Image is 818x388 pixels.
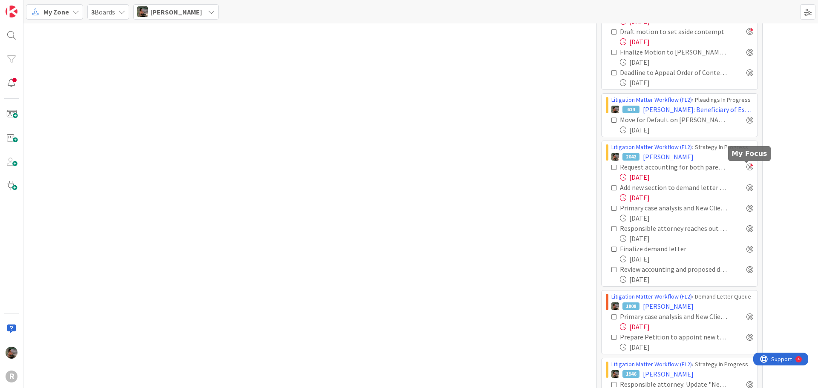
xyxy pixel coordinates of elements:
[620,213,753,223] div: [DATE]
[18,1,39,11] span: Support
[43,7,69,17] span: My Zone
[6,347,17,359] img: MW
[611,370,619,378] img: MW
[620,223,728,233] div: Responsible attorney reaches out to client to review status + memo, preliminary analysis and disc...
[620,342,753,352] div: [DATE]
[620,125,753,135] div: [DATE]
[620,78,753,88] div: [DATE]
[611,292,753,301] div: › Demand Letter Queue
[643,369,694,379] span: [PERSON_NAME]
[620,233,753,244] div: [DATE]
[611,153,619,161] img: MW
[611,106,619,113] img: MW
[611,293,692,300] a: Litigation Matter Workflow (FL2)
[91,8,95,16] b: 3
[620,26,728,37] div: Draft motion to set aside contempt
[6,6,17,17] img: Visit kanbanzone.com
[622,153,639,161] div: 2042
[611,302,619,310] img: MW
[643,152,694,162] span: [PERSON_NAME]
[44,3,46,10] div: 4
[620,67,728,78] div: Deadline to Appeal Order of Contempt: 8/27
[6,371,17,382] div: R
[732,149,767,158] h5: My Focus
[620,115,728,125] div: Move for Default on [PERSON_NAME]
[137,6,148,17] img: MW
[611,143,692,151] a: Litigation Matter Workflow (FL2)
[622,106,639,113] div: 614
[620,193,753,203] div: [DATE]
[643,301,694,311] span: [PERSON_NAME]
[620,244,713,254] div: Finalize demand letter
[622,370,639,378] div: 1946
[620,322,753,332] div: [DATE]
[150,7,202,17] span: [PERSON_NAME]
[620,47,728,57] div: Finalize Motion to [PERSON_NAME] Penalties.
[622,302,639,310] div: 1808
[611,143,753,152] div: › Strategy In Progress
[611,95,753,104] div: › Pleadings In Progress
[620,172,753,182] div: [DATE]
[620,182,728,193] div: Add new section to demand letter re delaying distribution
[611,360,692,368] a: Litigation Matter Workflow (FL2)
[620,37,753,47] div: [DATE]
[620,264,728,274] div: Review accounting and proposed distribution schedule once rec'd
[620,311,728,322] div: Primary case analysis and New Client Memo drafted and saved to file
[620,332,728,342] div: Prepare Petition to appoint new trustee
[611,360,753,369] div: › Strategy In Progress
[620,162,728,172] div: Request accounting for both parents' trusts
[643,104,753,115] span: [PERSON_NAME]: Beneficiary of Estate
[620,274,753,285] div: [DATE]
[620,203,728,213] div: Primary case analysis and New Client Memo drafted and saved to file
[611,96,692,103] a: Litigation Matter Workflow (FL2)
[620,57,753,67] div: [DATE]
[91,7,115,17] span: Boards
[620,254,753,264] div: [DATE]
